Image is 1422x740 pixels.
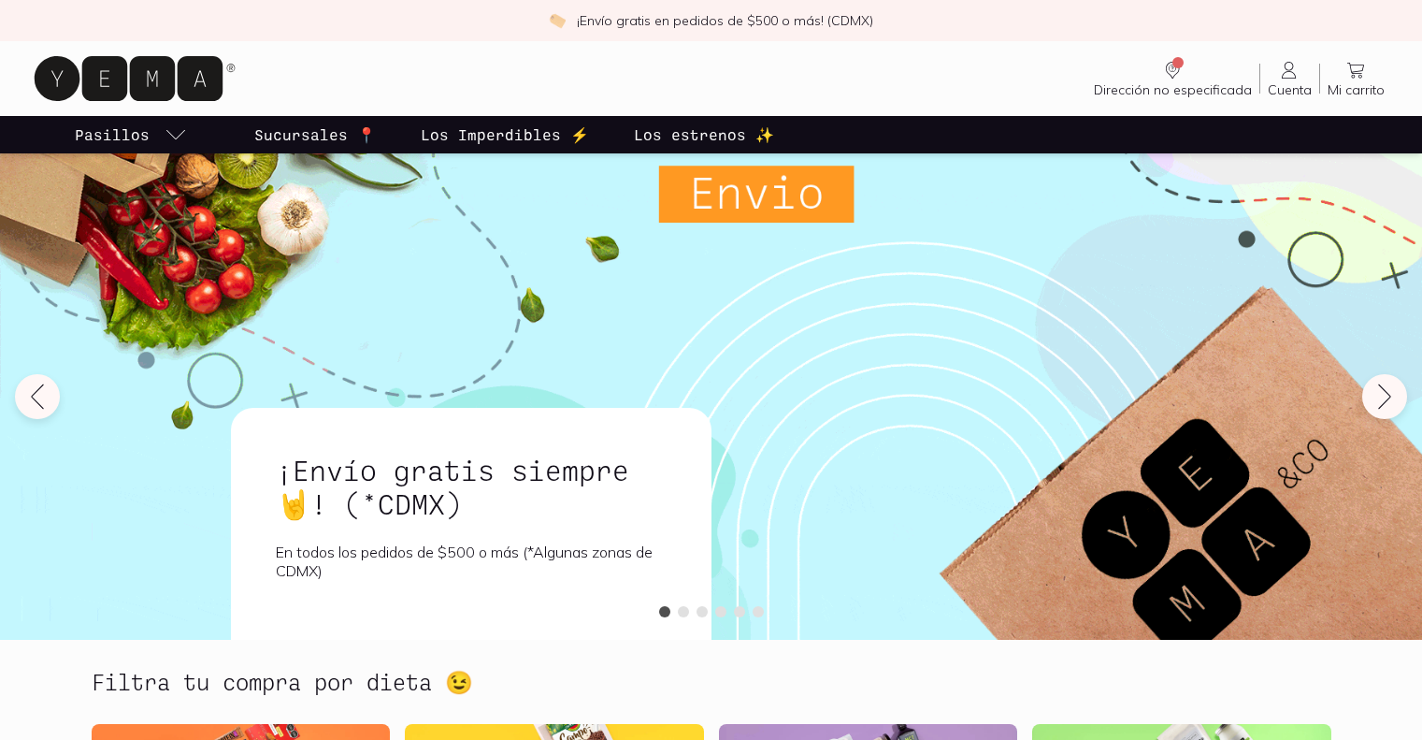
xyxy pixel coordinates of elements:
[549,12,566,29] img: check
[276,543,667,580] p: En todos los pedidos de $500 o más (*Algunas zonas de CDMX)
[1320,59,1392,98] a: Mi carrito
[630,116,778,153] a: Los estrenos ✨
[1328,81,1385,98] span: Mi carrito
[577,11,873,30] p: ¡Envío gratis en pedidos de $500 o más! (CDMX)
[92,670,473,694] h2: Filtra tu compra por dieta 😉
[1094,81,1252,98] span: Dirección no especificada
[251,116,380,153] a: Sucursales 📍
[421,123,589,146] p: Los Imperdibles ⚡️
[276,453,667,520] h1: ¡Envío gratis siempre🤘! (*CDMX)
[75,123,150,146] p: Pasillos
[1260,59,1319,98] a: Cuenta
[1268,81,1312,98] span: Cuenta
[417,116,593,153] a: Los Imperdibles ⚡️
[71,116,191,153] a: pasillo-todos-link
[634,123,774,146] p: Los estrenos ✨
[1086,59,1259,98] a: Dirección no especificada
[254,123,376,146] p: Sucursales 📍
